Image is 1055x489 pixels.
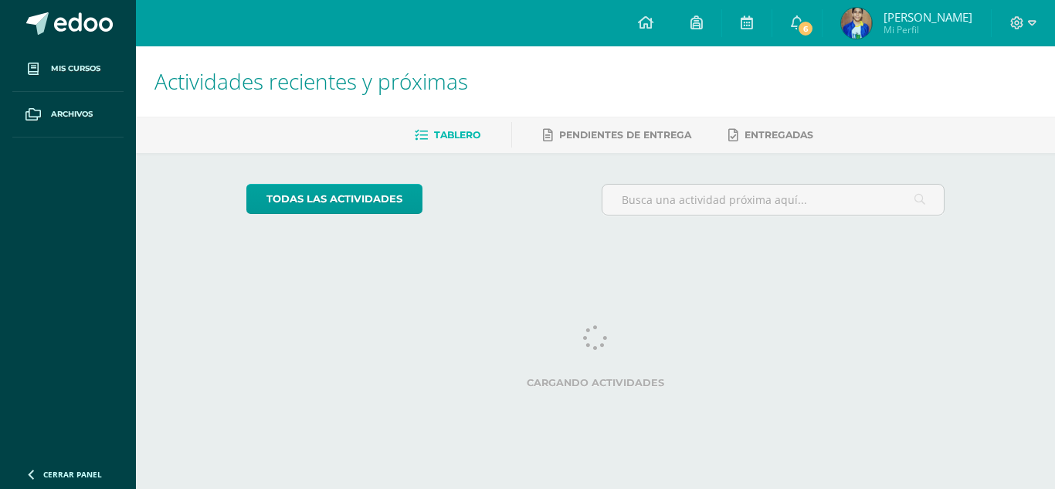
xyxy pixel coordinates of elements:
[543,123,691,148] a: Pendientes de entrega
[841,8,872,39] img: 9b22d7a6af9cc3d026b7056da1c129b8.png
[246,377,945,389] label: Cargando actividades
[246,184,422,214] a: todas las Actividades
[559,129,691,141] span: Pendientes de entrega
[43,469,102,480] span: Cerrar panel
[12,92,124,138] a: Archivos
[728,123,813,148] a: Entregadas
[797,20,814,37] span: 6
[415,123,480,148] a: Tablero
[12,46,124,92] a: Mis cursos
[51,63,100,75] span: Mis cursos
[434,129,480,141] span: Tablero
[51,108,93,121] span: Archivos
[745,129,813,141] span: Entregadas
[884,9,972,25] span: [PERSON_NAME]
[154,66,468,96] span: Actividades recientes y próximas
[602,185,945,215] input: Busca una actividad próxima aquí...
[884,23,972,36] span: Mi Perfil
